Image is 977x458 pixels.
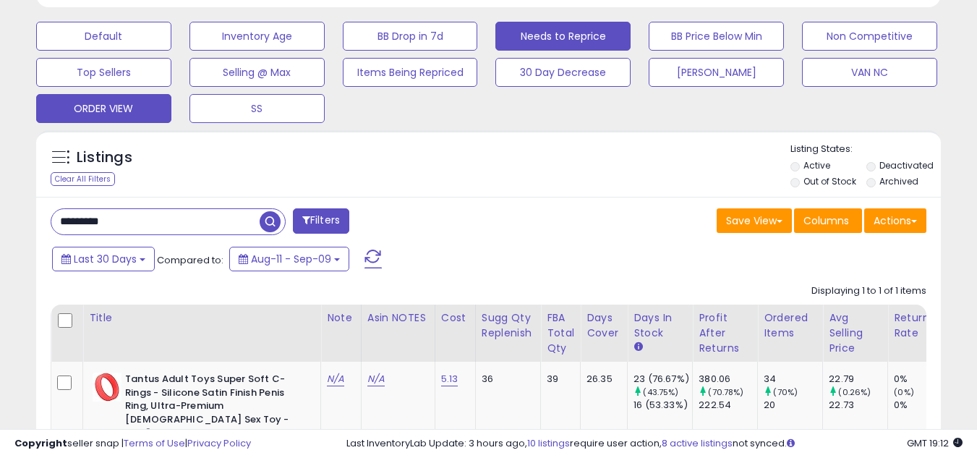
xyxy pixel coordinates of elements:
[36,58,171,87] button: Top Sellers
[649,58,784,87] button: [PERSON_NAME]
[802,22,937,51] button: Non Competitive
[14,436,67,450] strong: Copyright
[699,310,751,356] div: Profit After Returns
[894,386,914,398] small: (0%)
[229,247,349,271] button: Aug-11 - Sep-09
[633,399,692,412] div: 16 (53.33%)
[829,310,882,356] div: Avg Selling Price
[93,373,121,402] img: 31mWmvW-mpL._SL40_.jpg
[343,58,478,87] button: Items Being Repriced
[699,373,757,386] div: 380.06
[649,22,784,51] button: BB Price Below Min
[803,213,849,228] span: Columns
[586,373,616,386] div: 26.35
[367,372,385,386] a: N/A
[586,310,621,341] div: Days Cover
[74,252,137,266] span: Last 30 Days
[764,310,816,341] div: Ordered Items
[708,386,743,398] small: (70.78%)
[14,437,251,451] div: seller snap | |
[441,372,458,386] a: 5.13
[717,208,792,233] button: Save View
[811,284,926,298] div: Displaying 1 to 1 of 1 items
[803,159,830,171] label: Active
[361,305,435,362] th: CSV column name: cust_attr_1_ Asin NOTES
[879,175,918,187] label: Archived
[189,58,325,87] button: Selling @ Max
[124,436,185,450] a: Terms of Use
[794,208,862,233] button: Columns
[77,148,132,168] h5: Listings
[527,436,570,450] a: 10 listings
[894,310,947,341] div: Return Rate
[907,436,963,450] span: 2025-10-10 19:12 GMT
[838,386,871,398] small: (0.26%)
[829,399,887,412] div: 22.73
[52,247,155,271] button: Last 30 Days
[864,208,926,233] button: Actions
[343,22,478,51] button: BB Drop in 7d
[633,373,692,386] div: 23 (76.67%)
[773,386,798,398] small: (70%)
[482,310,535,341] div: Sugg Qty Replenish
[89,310,315,326] div: Title
[327,310,355,326] div: Note
[36,94,171,123] button: ORDER VIEW
[829,373,887,386] div: 22.79
[482,373,530,386] div: 36
[495,58,631,87] button: 30 Day Decrease
[633,341,642,354] small: Days In Stock.
[367,310,429,326] div: Asin NOTES
[36,22,171,51] button: Default
[894,399,952,412] div: 0%
[547,373,569,386] div: 39
[157,253,223,267] span: Compared to:
[662,436,733,450] a: 8 active listings
[802,58,937,87] button: VAN NC
[189,94,325,123] button: SS
[495,22,631,51] button: Needs to Reprice
[293,208,349,234] button: Filters
[475,305,541,362] th: Please note that this number is a calculation based on your required days of coverage and your ve...
[894,373,952,386] div: 0%
[790,143,941,156] p: Listing States:
[547,310,574,356] div: FBA Total Qty
[699,399,757,412] div: 222.54
[51,172,115,186] div: Clear All Filters
[327,372,344,386] a: N/A
[187,436,251,450] a: Privacy Policy
[441,310,469,326] div: Cost
[764,373,822,386] div: 34
[346,437,963,451] div: Last InventoryLab Update: 3 hours ago, require user action, not synced.
[803,175,856,187] label: Out of Stock
[251,252,331,266] span: Aug-11 - Sep-09
[189,22,325,51] button: Inventory Age
[633,310,686,341] div: Days In Stock
[879,159,934,171] label: Deactivated
[643,386,678,398] small: (43.75%)
[764,399,822,412] div: 20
